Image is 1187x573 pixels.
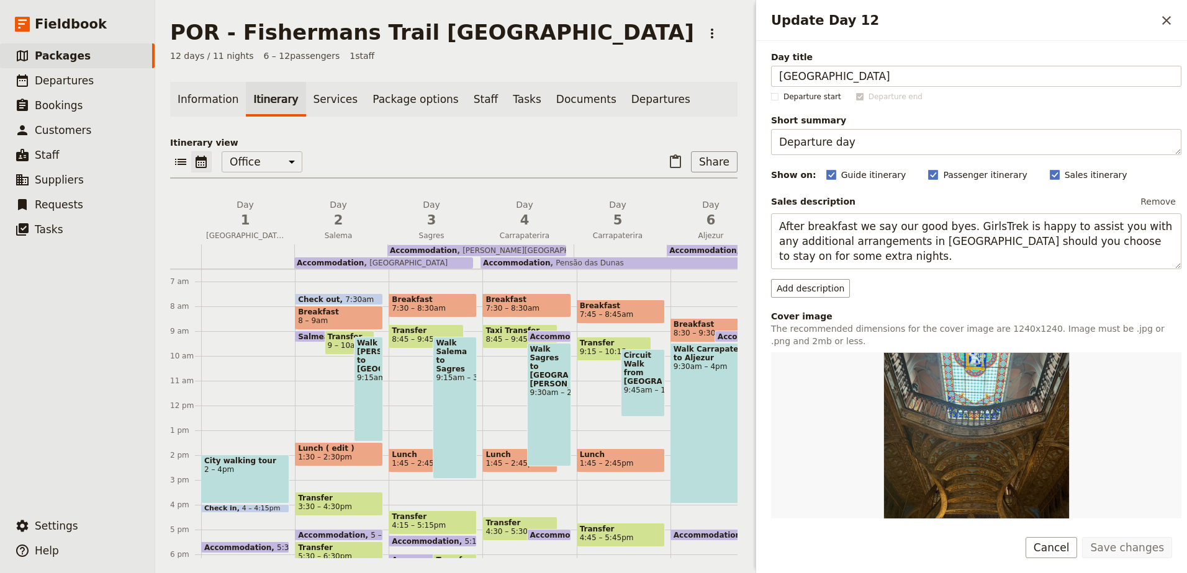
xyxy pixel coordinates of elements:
span: 7:30 – 8:30am [392,304,446,313]
span: Accommodation [530,531,603,539]
div: Transfer4:30 – 5:30pm [482,517,557,541]
span: 9:45am – 12:30pm [624,386,662,394]
span: Breakfast [580,301,662,310]
button: List view [170,151,191,172]
span: Transfer [298,543,380,552]
a: Services [306,82,366,117]
span: 4:15 – 5:15pm [392,521,446,530]
span: Short summary [771,114,1181,127]
span: Walk Salema to Sagres [436,339,474,373]
div: Transfer9:15 – 10:15am [577,337,652,361]
span: Salema [294,231,382,241]
a: Tasks [505,82,549,117]
span: 9:30am – 4pm [674,362,756,371]
div: 2 pm [170,450,201,460]
span: 1 [206,211,284,229]
div: 3 pm [170,475,201,485]
div: Show on: [771,169,816,181]
span: Accommodation [390,246,457,255]
div: Check out7:30am [295,293,383,305]
span: Departure start [783,92,841,102]
div: 12 pm [170,401,201,411]
button: Calendar view [191,151,212,172]
div: Breakfast7:45 – 8:45am [577,300,665,324]
span: 8 – 9am [298,316,328,325]
span: 5:30 – 6:30pm [298,552,352,561]
div: Lunch1:45 – 2:45pm [389,448,464,473]
span: Transfer [392,326,461,335]
span: Transfer [580,525,662,533]
button: Day2Salema [294,198,387,244]
span: 2 [299,211,377,229]
span: Breakfast [674,320,742,329]
div: Transfer8:45 – 9:45am [389,324,464,349]
span: Requests [35,198,83,211]
span: [GEOGRAPHIC_DATA] [201,231,289,241]
span: 6 – 12 passengers [264,50,340,62]
span: Fieldbook [35,15,107,33]
span: Accommodation [392,537,464,545]
span: [GEOGRAPHIC_DATA] [364,259,448,267]
span: Day title [771,51,1181,63]
button: Save changes [1082,537,1172,558]
div: Breakfast7:30 – 8:30am [482,293,571,318]
div: Transfer4:15 – 5:15pm [389,510,477,535]
span: Walk [PERSON_NAME] to [GEOGRAPHIC_DATA] [357,339,380,373]
span: Bookings [35,99,83,112]
span: Sagres [387,231,476,241]
span: Accommodation [297,259,364,267]
button: Remove [1135,192,1181,211]
div: 1 pm [170,425,201,435]
span: Settings [35,520,78,532]
a: Documents [549,82,624,117]
span: Staff [35,149,60,161]
div: 4 pm [170,500,201,510]
div: Accommodation [715,331,759,342]
div: Accommodation5 – 6pm [295,529,383,541]
div: Transfer9 – 10am [325,331,375,355]
span: Accommodation [483,259,550,267]
div: Breakfast8:30 – 9:30am [670,318,746,342]
div: Accommodation [389,554,464,566]
img: https://d33jgr8dhgav85.cloudfront.net/65720455998748ca6b7d31aa/689d7927a0420423ef21062c?Expires=1... [883,352,1070,538]
div: 7 am [170,277,201,286]
span: 5 [579,211,657,229]
button: Day3Sagres [387,198,481,244]
div: AccommodationPensão das Dunas [481,257,752,269]
span: 8:30 – 9:30am [674,329,728,337]
span: Carrapaterira [574,231,662,241]
div: 9 am [170,326,201,336]
h2: Day [299,198,377,229]
span: Pensão das Dunas [550,259,623,267]
span: Lunch [392,450,461,459]
span: Breakfast [392,295,474,304]
button: Day4Carrapaterira [481,198,574,244]
span: 5:30pm [277,543,305,551]
button: Actions [702,23,723,44]
div: Lunch1:45 – 2:45pm [482,448,557,473]
div: Accommodation5:15pm – 9am [389,535,477,547]
span: Departure end [869,92,923,102]
span: Aljezur [667,231,755,241]
span: 2 – 4pm [204,465,286,474]
div: Walk Salema to Sagres9:15am – 3pm [433,337,477,479]
span: Sales itinerary [1065,169,1127,181]
span: Accommodation [392,556,464,564]
span: Accommodation [674,531,746,539]
div: Accommodation [527,529,571,541]
div: Accommodation [527,331,571,342]
span: Circuit Walk from [GEOGRAPHIC_DATA] [624,351,662,386]
h2: Day [672,198,750,229]
div: Taxi Transfer8:45 – 9:45am [482,324,557,349]
span: [PERSON_NAME][GEOGRAPHIC_DATA] [457,246,603,255]
div: Transfer3:30 – 4:30pm [295,492,383,516]
span: Accommodation [204,543,277,551]
div: Cover image [771,310,1181,322]
span: 4 – 4:15pm [242,505,281,512]
button: Share [691,151,738,172]
label: Sales description [771,195,855,208]
span: Walk Carrapaterira to Aljezur [674,345,756,362]
span: Accommodation [669,246,736,255]
span: Suppliers [35,174,84,186]
div: Accommodation[GEOGRAPHIC_DATA] [667,245,846,256]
